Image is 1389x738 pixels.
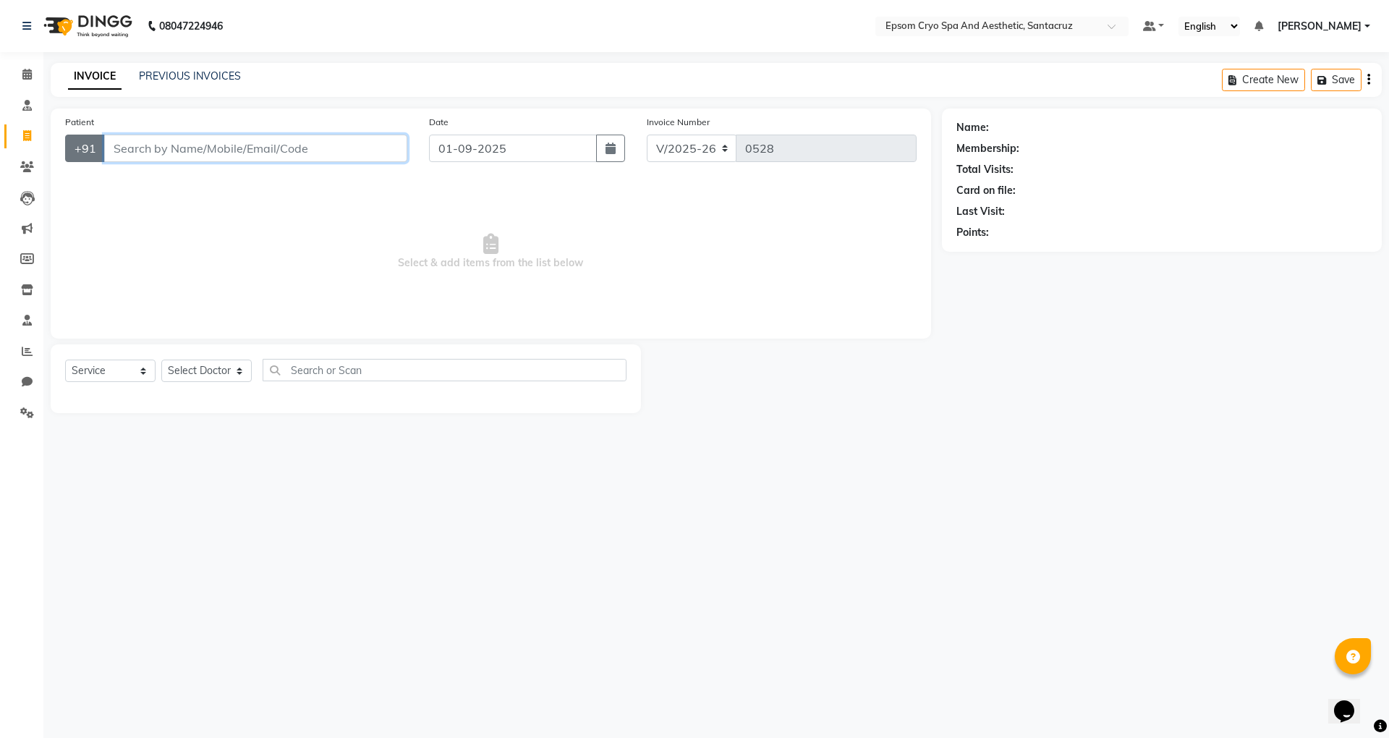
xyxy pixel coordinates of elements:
button: Create New [1222,69,1305,91]
div: Membership: [956,141,1019,156]
a: PREVIOUS INVOICES [139,69,241,82]
span: [PERSON_NAME] [1278,19,1362,34]
input: Search or Scan [263,359,626,381]
label: Invoice Number [647,116,710,129]
button: Save [1311,69,1362,91]
div: Points: [956,225,989,240]
div: Name: [956,120,989,135]
b: 08047224946 [159,6,223,46]
button: +91 [65,135,106,162]
label: Date [429,116,449,129]
input: Search by Name/Mobile/Email/Code [104,135,407,162]
div: Last Visit: [956,204,1005,219]
img: logo [37,6,136,46]
span: Select & add items from the list below [65,179,917,324]
div: Total Visits: [956,162,1014,177]
div: Card on file: [956,183,1016,198]
label: Patient [65,116,94,129]
a: INVOICE [68,64,122,90]
iframe: chat widget [1328,680,1375,724]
